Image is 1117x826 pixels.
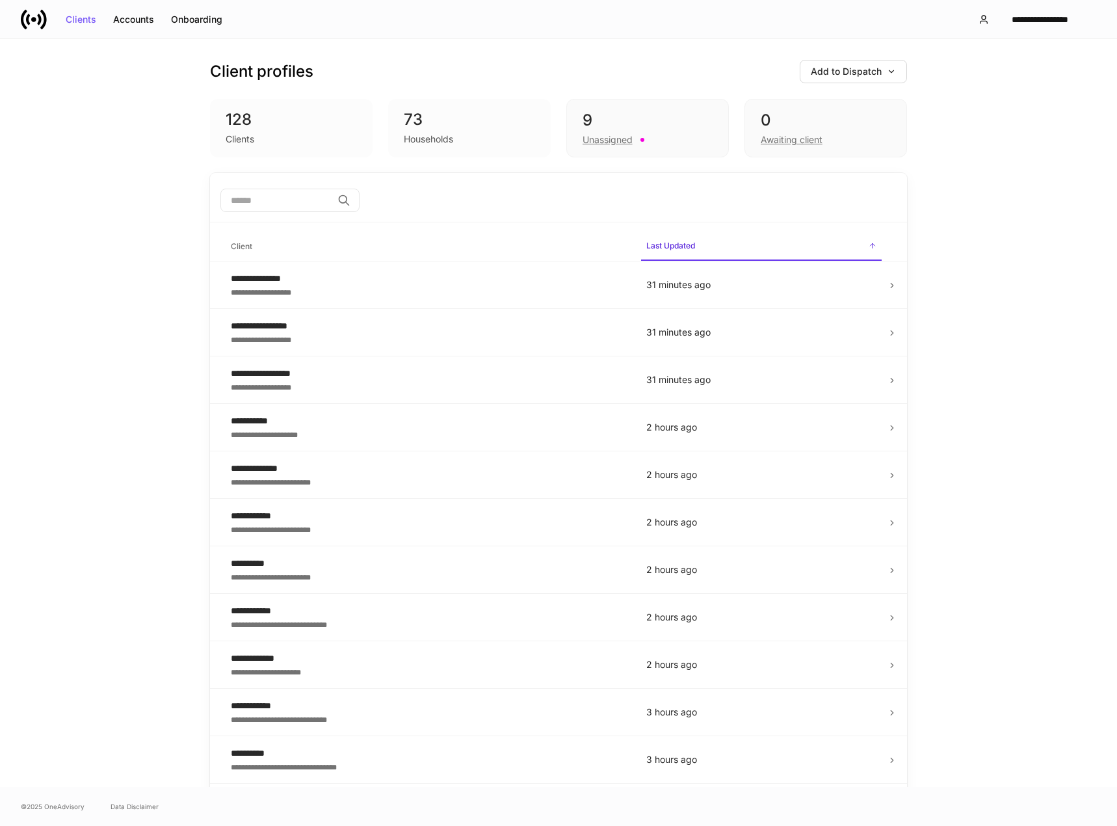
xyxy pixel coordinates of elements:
h6: Last Updated [646,239,695,252]
h6: Client [231,240,252,252]
div: 9Unassigned [566,99,729,157]
div: Add to Dispatch [811,67,896,76]
div: Accounts [113,15,154,24]
p: 2 hours ago [646,468,876,481]
button: Onboarding [163,9,231,30]
p: 31 minutes ago [646,278,876,291]
div: Unassigned [583,133,633,146]
p: 2 hours ago [646,563,876,576]
span: © 2025 OneAdvisory [21,801,85,812]
p: 31 minutes ago [646,373,876,386]
div: 0 [761,110,891,131]
p: 2 hours ago [646,516,876,529]
p: 2 hours ago [646,611,876,624]
p: 3 hours ago [646,706,876,719]
a: Data Disclaimer [111,801,159,812]
div: Clients [66,15,96,24]
button: Accounts [105,9,163,30]
h3: Client profiles [210,61,313,82]
p: 31 minutes ago [646,326,876,339]
div: Awaiting client [761,133,822,146]
span: Client [226,233,631,260]
div: Households [404,133,453,146]
p: 2 hours ago [646,658,876,671]
div: 128 [226,109,357,130]
div: 9 [583,110,713,131]
span: Last Updated [641,233,882,261]
button: Add to Dispatch [800,60,907,83]
button: Clients [57,9,105,30]
div: 0Awaiting client [744,99,907,157]
div: Clients [226,133,254,146]
p: 2 hours ago [646,421,876,434]
div: Onboarding [171,15,222,24]
div: 73 [404,109,535,130]
p: 3 hours ago [646,753,876,766]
